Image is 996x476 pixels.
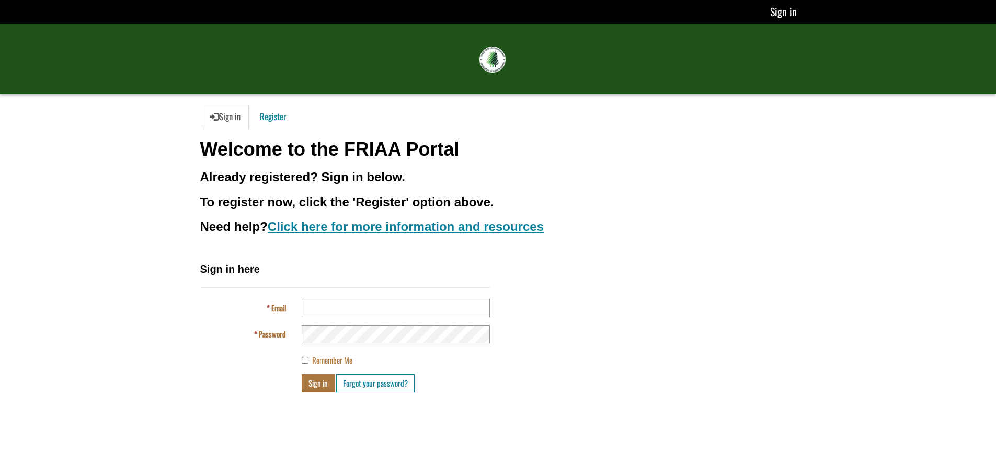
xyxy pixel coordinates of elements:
h3: To register now, click the 'Register' option above. [200,195,796,209]
button: Sign in [302,374,335,392]
h3: Need help? [200,220,796,234]
input: Remember Me [302,357,308,364]
span: Remember Me [312,354,352,366]
span: Email [271,302,286,314]
span: Sign in here [200,263,260,275]
span: Password [259,328,286,340]
img: FRIAA Submissions Portal [479,47,506,73]
a: Sign in [770,4,797,19]
a: Forgot your password? [336,374,415,392]
a: Register [251,105,294,129]
h1: Welcome to the FRIAA Portal [200,139,796,160]
h3: Already registered? Sign in below. [200,170,796,184]
a: Sign in [202,105,249,129]
a: Click here for more information and resources [268,219,544,234]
